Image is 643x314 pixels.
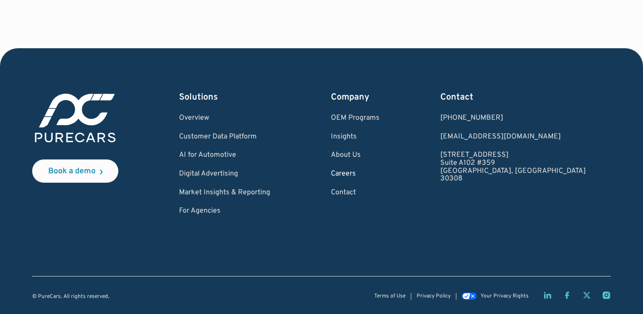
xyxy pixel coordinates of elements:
[440,114,586,122] div: [PHONE_NUMBER]
[331,114,380,122] a: OEM Programs
[331,151,380,159] a: About Us
[462,293,529,300] a: Your Privacy Rights
[417,293,451,299] a: Privacy Policy
[440,151,586,183] a: [STREET_ADDRESS]Suite A102 #359[GEOGRAPHIC_DATA], [GEOGRAPHIC_DATA]30308
[440,91,586,104] div: Contact
[582,291,591,300] a: Twitter X page
[543,291,552,300] a: LinkedIn page
[48,167,96,176] div: Book a demo
[179,151,270,159] a: AI for Automotive
[179,189,270,197] a: Market Insights & Reporting
[32,91,118,145] img: purecars logo
[480,293,529,299] div: Your Privacy Rights
[331,170,380,178] a: Careers
[32,159,118,183] a: Book a demo
[179,91,270,104] div: Solutions
[331,189,380,197] a: Contact
[179,133,270,141] a: Customer Data Platform
[440,133,586,141] a: Email us
[179,114,270,122] a: Overview
[32,294,109,300] div: © PureCars. All rights reserved.
[374,293,405,299] a: Terms of Use
[331,91,380,104] div: Company
[563,291,572,300] a: Facebook page
[602,291,611,300] a: Instagram page
[179,170,270,178] a: Digital Advertising
[331,133,380,141] a: Insights
[179,207,270,215] a: For Agencies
